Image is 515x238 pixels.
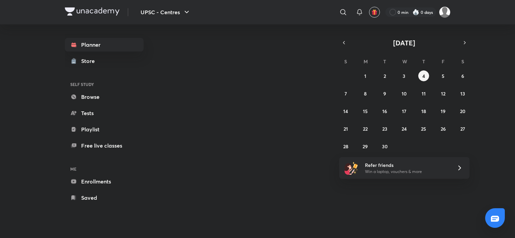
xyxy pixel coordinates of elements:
[421,108,426,114] abbr: September 18, 2025
[379,106,390,116] button: September 16, 2025
[379,88,390,99] button: September 9, 2025
[349,38,460,47] button: [DATE]
[418,88,429,99] button: September 11, 2025
[363,143,368,150] abbr: September 29, 2025
[402,108,406,114] abbr: September 17, 2025
[365,169,448,175] p: Win a laptop, vouchers & more
[340,123,351,134] button: September 21, 2025
[65,123,144,136] a: Playlist
[364,73,366,79] abbr: September 1, 2025
[402,90,407,97] abbr: September 10, 2025
[382,143,388,150] abbr: September 30, 2025
[81,57,99,65] div: Store
[438,88,448,99] button: September 12, 2025
[457,70,468,81] button: September 6, 2025
[345,90,347,97] abbr: September 7, 2025
[363,108,368,114] abbr: September 15, 2025
[369,7,380,18] button: avatar
[364,90,367,97] abbr: September 8, 2025
[442,73,444,79] abbr: September 5, 2025
[379,70,390,81] button: September 2, 2025
[403,73,405,79] abbr: September 3, 2025
[136,5,195,19] button: UPSC - Centres
[363,126,368,132] abbr: September 22, 2025
[441,90,445,97] abbr: September 12, 2025
[379,141,390,152] button: September 30, 2025
[460,90,465,97] abbr: September 13, 2025
[65,139,144,152] a: Free live classes
[383,58,386,65] abbr: Tuesday
[399,106,409,116] button: September 17, 2025
[421,126,426,132] abbr: September 25, 2025
[379,123,390,134] button: September 23, 2025
[384,73,386,79] abbr: September 2, 2025
[360,141,371,152] button: September 29, 2025
[457,123,468,134] button: September 27, 2025
[418,106,429,116] button: September 18, 2025
[393,38,415,47] span: [DATE]
[65,191,144,204] a: Saved
[65,175,144,188] a: Enrollments
[344,126,348,132] abbr: September 21, 2025
[460,108,465,114] abbr: September 20, 2025
[439,6,450,18] img: Abhijeet Srivastav
[65,38,144,51] a: Planner
[65,90,144,104] a: Browse
[412,9,419,16] img: streak
[461,73,464,79] abbr: September 6, 2025
[360,123,371,134] button: September 22, 2025
[399,88,409,99] button: September 10, 2025
[457,88,468,99] button: September 13, 2025
[360,70,371,81] button: September 1, 2025
[343,143,348,150] abbr: September 28, 2025
[438,123,448,134] button: September 26, 2025
[399,123,409,134] button: September 24, 2025
[422,58,425,65] abbr: Thursday
[438,70,448,81] button: September 5, 2025
[365,161,448,169] h6: Refer friends
[65,106,144,120] a: Tests
[340,88,351,99] button: September 7, 2025
[65,79,144,90] h6: SELF STUDY
[364,58,368,65] abbr: Monday
[343,108,348,114] abbr: September 14, 2025
[402,58,407,65] abbr: Wednesday
[402,126,407,132] abbr: September 24, 2025
[340,106,351,116] button: September 14, 2025
[441,108,445,114] abbr: September 19, 2025
[457,106,468,116] button: September 20, 2025
[438,106,448,116] button: September 19, 2025
[418,123,429,134] button: September 25, 2025
[340,141,351,152] button: September 28, 2025
[422,73,425,79] abbr: September 4, 2025
[344,58,347,65] abbr: Sunday
[65,7,119,16] img: Company Logo
[461,58,464,65] abbr: Saturday
[345,161,358,175] img: referral
[383,90,386,97] abbr: September 9, 2025
[442,58,444,65] abbr: Friday
[371,9,378,15] img: avatar
[441,126,446,132] abbr: September 26, 2025
[65,54,144,68] a: Store
[360,106,371,116] button: September 15, 2025
[399,70,409,81] button: September 3, 2025
[382,126,387,132] abbr: September 23, 2025
[65,163,144,175] h6: ME
[460,126,465,132] abbr: September 27, 2025
[360,88,371,99] button: September 8, 2025
[422,90,426,97] abbr: September 11, 2025
[382,108,387,114] abbr: September 16, 2025
[418,70,429,81] button: September 4, 2025
[65,7,119,17] a: Company Logo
